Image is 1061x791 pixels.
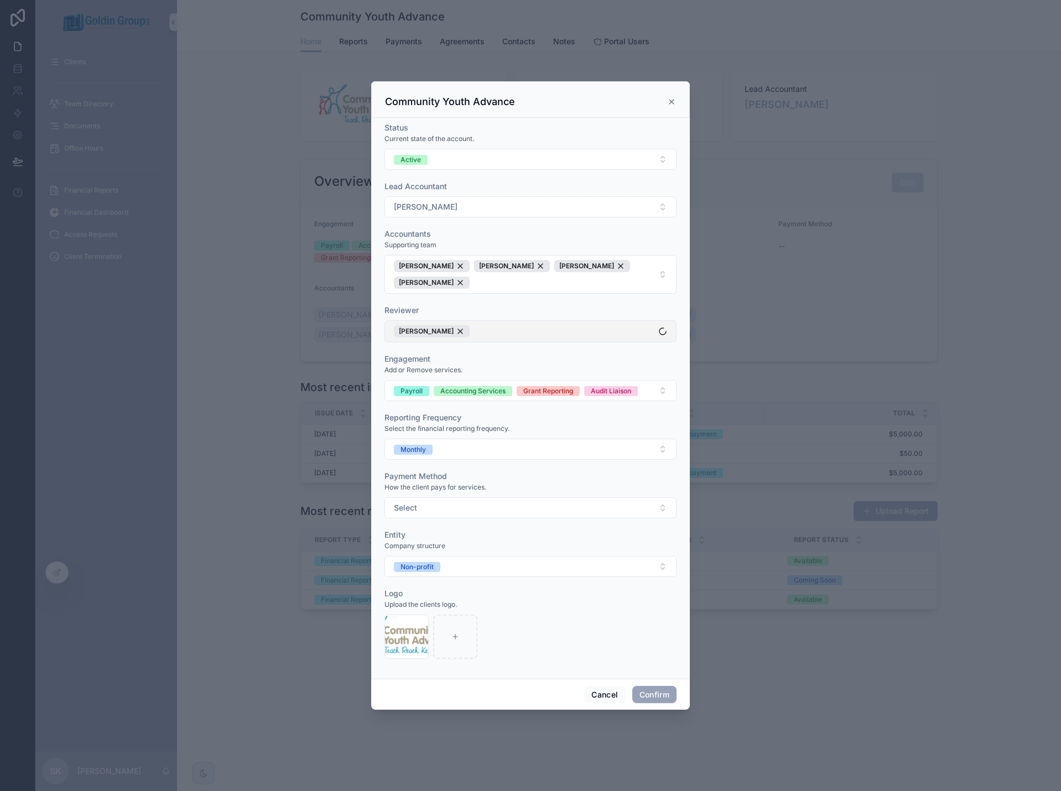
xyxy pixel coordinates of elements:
[384,530,405,539] span: Entity
[384,556,677,577] button: Select Button
[399,278,454,287] span: [PERSON_NAME]
[384,320,677,342] button: Select Button
[401,386,423,396] div: Payroll
[384,196,677,217] button: Select Button
[384,255,677,294] button: Select Button
[523,386,573,396] div: Grant Reporting
[384,181,447,191] span: Lead Accountant
[384,424,509,433] span: Select the financial reporting frequency.
[394,201,457,212] span: [PERSON_NAME]
[399,262,454,270] span: [PERSON_NAME]
[384,241,436,249] span: Supporting team
[384,471,447,481] span: Payment Method
[384,123,408,132] span: Status
[394,502,417,513] span: Select
[394,277,470,289] button: Unselect 9
[632,686,677,704] button: Confirm
[440,386,506,396] div: Accounting Services
[384,366,462,374] span: Add or Remove services.
[384,380,677,401] button: Select Button
[384,134,474,143] span: Current state of the account.
[474,260,550,272] button: Unselect 19
[554,260,630,272] button: Unselect 16
[384,600,457,609] span: Upload the clients logo.
[384,483,486,492] span: How the client pays for services.
[384,413,461,422] span: Reporting Frequency
[394,325,470,337] button: Unselect 12
[559,262,614,270] span: [PERSON_NAME]
[401,562,434,572] div: Non-profit
[479,262,534,270] span: [PERSON_NAME]
[591,386,631,396] div: Audit Liaison
[517,385,580,396] button: Unselect GRANT_REPORTING
[384,497,677,518] button: Select Button
[584,385,638,396] button: Unselect AUDIT_LIAISON
[385,95,515,108] h3: Community Youth Advance
[384,542,445,550] span: Company structure
[584,686,625,704] button: Cancel
[384,229,431,238] span: Accountants
[384,439,677,460] button: Select Button
[394,260,470,272] button: Unselect 29
[399,327,454,336] span: [PERSON_NAME]
[384,149,677,170] button: Select Button
[384,354,430,363] span: Engagement
[384,305,419,315] span: Reviewer
[434,385,512,396] button: Unselect ACCOUNTING_SERVICES
[384,589,403,598] span: Logo
[401,445,426,455] div: Monthly
[401,155,421,165] div: Active
[394,385,429,396] button: Unselect PAYROLL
